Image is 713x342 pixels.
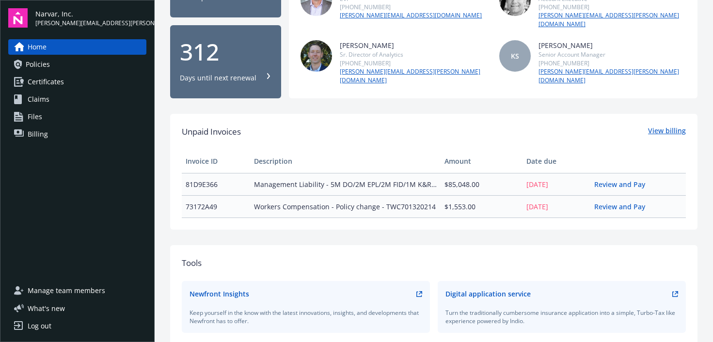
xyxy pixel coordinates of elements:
span: Files [28,109,42,124]
span: What ' s new [28,303,65,313]
th: Date due [523,150,591,173]
span: Home [28,39,47,55]
div: [PERSON_NAME] [340,40,487,50]
th: Invoice ID [182,150,250,173]
td: [DATE] [523,173,591,195]
div: 312 [180,40,271,63]
a: Policies [8,57,146,72]
span: [PERSON_NAME][EMAIL_ADDRESS][PERSON_NAME][DOMAIN_NAME] [35,19,146,28]
a: Billing [8,126,146,142]
a: Manage team members [8,283,146,298]
a: View billing [648,125,686,138]
span: Unpaid Invoices [182,125,241,138]
div: [PHONE_NUMBER] [340,59,487,67]
th: Description [250,150,441,173]
a: Review and Pay [594,180,653,189]
td: 81D9E366 [182,173,250,195]
span: Certificates [28,74,64,90]
div: Senior Account Manager [539,50,686,59]
span: Narvar, Inc. [35,9,146,19]
div: Newfront Insights [190,289,249,299]
a: [PERSON_NAME][EMAIL_ADDRESS][PERSON_NAME][DOMAIN_NAME] [539,67,686,85]
a: [PERSON_NAME][EMAIL_ADDRESS][DOMAIN_NAME] [340,11,482,20]
td: $85,048.00 [441,173,523,195]
a: Review and Pay [594,202,653,211]
div: [PERSON_NAME] [539,40,686,50]
a: Claims [8,92,146,107]
span: Claims [28,92,49,107]
button: What's new [8,303,80,313]
img: photo [301,40,332,72]
div: Turn the traditionally cumbersome insurance application into a simple, Turbo-Tax like experience ... [445,309,678,325]
div: Log out [28,318,51,334]
span: Manage team members [28,283,105,298]
td: $1,553.00 [441,195,523,218]
div: Keep yourself in the know with the latest innovations, insights, and developments that Newfront h... [190,309,422,325]
div: Digital application service [445,289,531,299]
div: [PHONE_NUMBER] [539,59,686,67]
a: [PERSON_NAME][EMAIL_ADDRESS][PERSON_NAME][DOMAIN_NAME] [539,11,686,29]
span: Management Liability - 5M DO/2M EPL/2M FID/1M K&R - [PHONE_NUMBER], Directors and Officers Side A... [254,179,437,189]
a: [PERSON_NAME][EMAIL_ADDRESS][PERSON_NAME][DOMAIN_NAME] [340,67,487,85]
span: Workers Compensation - Policy change - TWC701320214 [254,202,437,212]
td: [DATE] [523,195,591,218]
th: Amount [441,150,523,173]
button: Narvar, Inc.[PERSON_NAME][EMAIL_ADDRESS][PERSON_NAME][DOMAIN_NAME] [35,8,146,28]
a: Files [8,109,146,124]
span: Billing [28,126,48,142]
div: [PHONE_NUMBER] [340,3,482,11]
div: Sr. Director of Analytics [340,50,487,59]
div: Days until next renewal [180,73,256,83]
div: [PHONE_NUMBER] [539,3,686,11]
button: 312Days until next renewal [170,25,281,98]
a: Certificates [8,74,146,90]
span: KS [511,51,519,61]
img: navigator-logo.svg [8,8,28,28]
span: Policies [26,57,50,72]
td: 73172A49 [182,195,250,218]
div: Tools [182,257,686,269]
a: Home [8,39,146,55]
